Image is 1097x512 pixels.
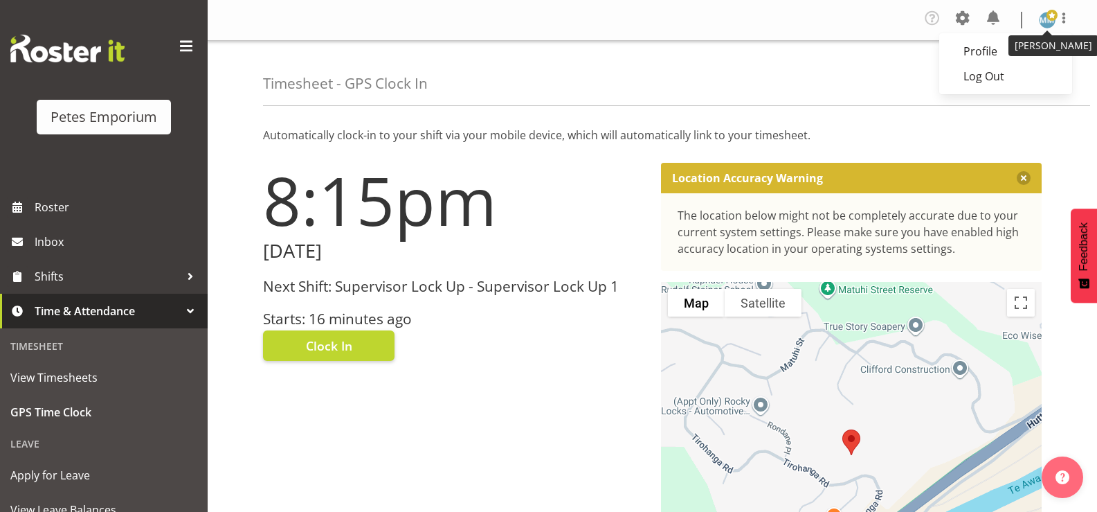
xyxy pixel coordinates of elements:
[10,35,125,62] img: Rosterit website logo
[35,197,201,218] span: Roster
[35,231,201,252] span: Inbox
[10,465,197,486] span: Apply for Leave
[678,207,1026,257] div: The location below might not be completely accurate due to your current system settings. Please m...
[1078,222,1090,271] span: Feedback
[1017,171,1031,185] button: Close message
[3,395,204,430] a: GPS Time Clock
[3,458,204,493] a: Apply for Leave
[1071,209,1097,303] button: Feedback - Show survey
[939,64,1072,89] a: Log Out
[35,266,180,287] span: Shifts
[10,402,197,423] span: GPS Time Clock
[263,163,644,238] h1: 8:15pm
[263,311,644,327] h3: Starts: 16 minutes ago
[263,279,644,294] h3: Next Shift: Supervisor Lock Up - Supervisor Lock Up 1
[1055,470,1069,484] img: help-xxl-2.png
[725,289,801,317] button: Show satellite imagery
[263,76,428,91] h4: Timesheet - GPS Clock In
[3,360,204,395] a: View Timesheets
[306,337,352,355] span: Clock In
[35,301,180,321] span: Time & Attendance
[51,107,157,127] div: Petes Emporium
[263,240,644,262] h2: [DATE]
[1039,12,1055,28] img: mandy-mosley3858.jpg
[10,367,197,388] span: View Timesheets
[3,430,204,458] div: Leave
[668,289,725,317] button: Show street map
[263,127,1042,143] p: Automatically clock-in to your shift via your mobile device, which will automatically link to you...
[263,330,395,361] button: Clock In
[939,39,1072,64] a: Profile
[3,332,204,360] div: Timesheet
[1007,289,1035,317] button: Toggle fullscreen view
[672,171,823,185] p: Location Accuracy Warning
